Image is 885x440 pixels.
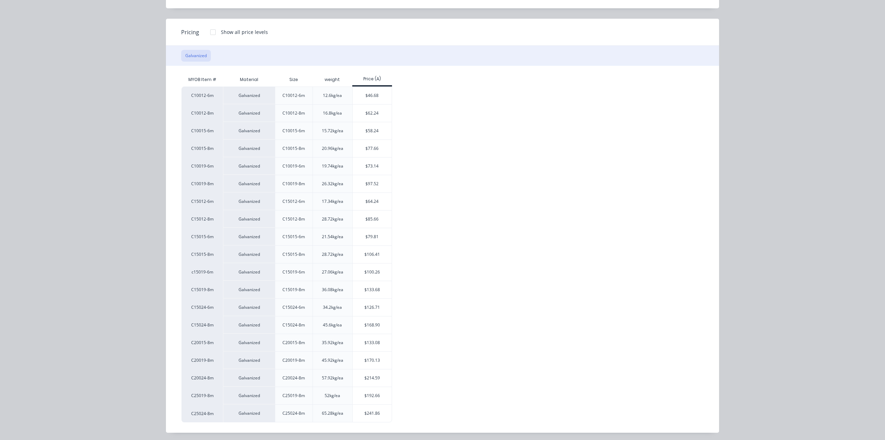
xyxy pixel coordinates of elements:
div: C20015-8m [181,334,223,351]
div: Size [284,71,304,88]
div: $133.08 [353,334,392,351]
div: 65.28kg/ea [322,410,343,416]
div: C25019-8m [282,393,305,399]
div: Material [223,73,275,87]
div: Galvanized [223,192,275,210]
div: $241.86 [353,405,392,422]
div: $64.24 [353,193,392,210]
div: 45.92kg/ea [322,357,343,363]
div: Galvanized [223,316,275,334]
div: Galvanized [223,263,275,281]
div: C10015-8m [282,145,305,152]
div: Galvanized [223,404,275,422]
div: C10019-8m [282,181,305,187]
div: 27.06kg/ea [322,269,343,275]
button: Galvanized [181,50,211,62]
div: 35.92kg/ea [322,340,343,346]
div: Galvanized [223,369,275,387]
div: $85.66 [353,210,392,228]
div: 28.72kg/ea [322,251,343,258]
div: C20019-8m [181,351,223,369]
div: Galvanized [223,334,275,351]
div: Galvanized [223,87,275,104]
div: $214.59 [353,369,392,387]
div: C25019-8m [181,387,223,404]
div: 12.6kg/ea [323,92,342,99]
div: C20024-8m [282,375,305,381]
div: C20024-8m [181,369,223,387]
div: 15.72kg/ea [322,128,343,134]
div: Galvanized [223,157,275,175]
div: 57.92kg/ea [322,375,343,381]
div: C15012-6m [181,192,223,210]
div: weight [319,71,345,88]
div: $168.90 [353,316,392,334]
div: 17.34kg/ea [322,198,343,205]
div: C10012-6m [282,92,305,99]
div: C15024-8m [282,322,305,328]
div: 20.96kg/ea [322,145,343,152]
div: $97.52 [353,175,392,192]
div: 45.6kg/ea [323,322,342,328]
div: 36.08kg/ea [322,287,343,293]
div: C10015-6m [181,122,223,140]
div: Galvanized [223,175,275,192]
div: 19.74kg/ea [322,163,343,169]
div: Galvanized [223,245,275,263]
div: C15024-6m [181,298,223,316]
div: $126.71 [353,299,392,316]
div: C15015-6m [282,234,305,240]
div: Price (A) [352,76,392,82]
div: C15019-8m [181,281,223,298]
div: 21.54kg/ea [322,234,343,240]
div: Galvanized [223,387,275,404]
div: 28.72kg/ea [322,216,343,222]
div: C10019-8m [181,175,223,192]
div: C25024-8m [282,410,305,416]
div: $73.14 [353,158,392,175]
div: C10019-6m [181,157,223,175]
div: $79.81 [353,228,392,245]
div: Show all price levels [221,28,268,36]
div: Galvanized [223,281,275,298]
div: $106.41 [353,246,392,263]
div: Galvanized [223,210,275,228]
div: C20015-8m [282,340,305,346]
span: Pricing [181,28,199,36]
div: c15019-6m [181,263,223,281]
div: C15012-8m [282,216,305,222]
div: C15024-6m [282,304,305,311]
div: $62.24 [353,105,392,122]
div: C10012-8m [181,104,223,122]
div: C15012-6m [282,198,305,205]
div: Galvanized [223,298,275,316]
div: C15024-8m [181,316,223,334]
div: $192.66 [353,387,392,404]
div: $133.68 [353,281,392,298]
div: Galvanized [223,104,275,122]
div: C15015-6m [181,228,223,245]
div: 16.8kg/ea [323,110,342,116]
div: C15019-8m [282,287,305,293]
div: C15015-8m [282,251,305,258]
div: 26.32kg/ea [322,181,343,187]
div: MYOB Item # [181,73,223,87]
div: 52kg/ea [325,393,340,399]
div: C10015-8m [181,140,223,157]
div: C15015-8m [181,245,223,263]
div: C10015-6m [282,128,305,134]
div: C15012-8m [181,210,223,228]
div: Galvanized [223,228,275,245]
div: $170.13 [353,352,392,369]
div: C20019-8m [282,357,305,363]
div: $58.24 [353,122,392,140]
div: C10019-6m [282,163,305,169]
div: C25024-8m [181,404,223,422]
div: C10012-6m [181,87,223,104]
div: C10012-8m [282,110,305,116]
div: Galvanized [223,122,275,140]
div: 34.2kg/ea [323,304,342,311]
div: $100.26 [353,263,392,281]
div: Galvanized [223,351,275,369]
div: $77.66 [353,140,392,157]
